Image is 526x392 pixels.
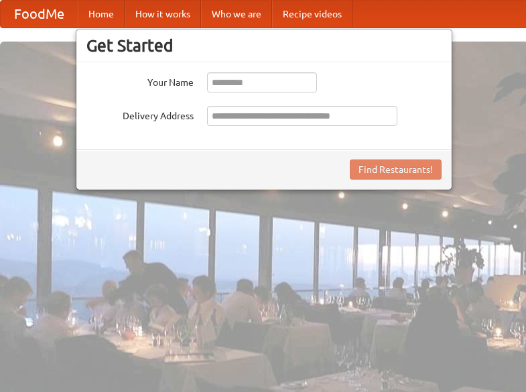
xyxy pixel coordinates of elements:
[1,1,78,27] a: FoodMe
[350,159,442,180] button: Find Restaurants!
[86,106,194,123] label: Delivery Address
[78,1,125,27] a: Home
[86,36,442,56] h3: Get Started
[125,1,201,27] a: How it works
[201,1,272,27] a: Who we are
[272,1,352,27] a: Recipe videos
[86,72,194,89] label: Your Name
